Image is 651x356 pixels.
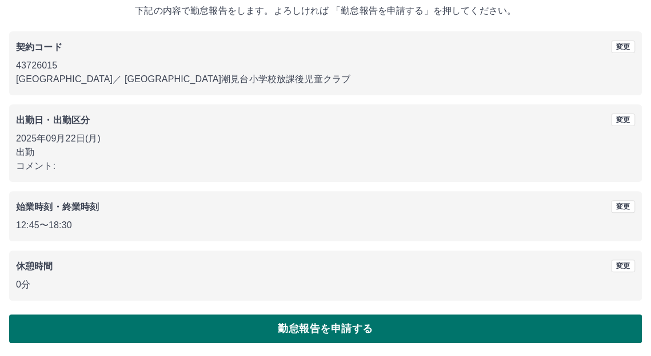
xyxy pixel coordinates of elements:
[16,202,99,212] b: 始業時刻・終業時刻
[611,200,635,213] button: 変更
[611,114,635,126] button: 変更
[16,132,635,145] p: 2025年09月22日(月)
[16,261,53,271] b: 休憩時間
[16,72,635,86] p: [GEOGRAPHIC_DATA] ／ [GEOGRAPHIC_DATA]潮見台小学校放課後児童クラブ
[9,314,642,343] button: 勤怠報告を申請する
[9,4,642,18] p: 下記の内容で勤怠報告をします。よろしければ 「勤怠報告を申請する」を押してください。
[16,59,635,72] p: 43726015
[16,278,635,292] p: 0分
[611,41,635,53] button: 変更
[16,145,635,159] p: 出勤
[16,42,62,52] b: 契約コード
[16,115,90,125] b: 出勤日・出勤区分
[611,260,635,272] button: 変更
[16,219,635,232] p: 12:45 〜 18:30
[16,159,635,173] p: コメント:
